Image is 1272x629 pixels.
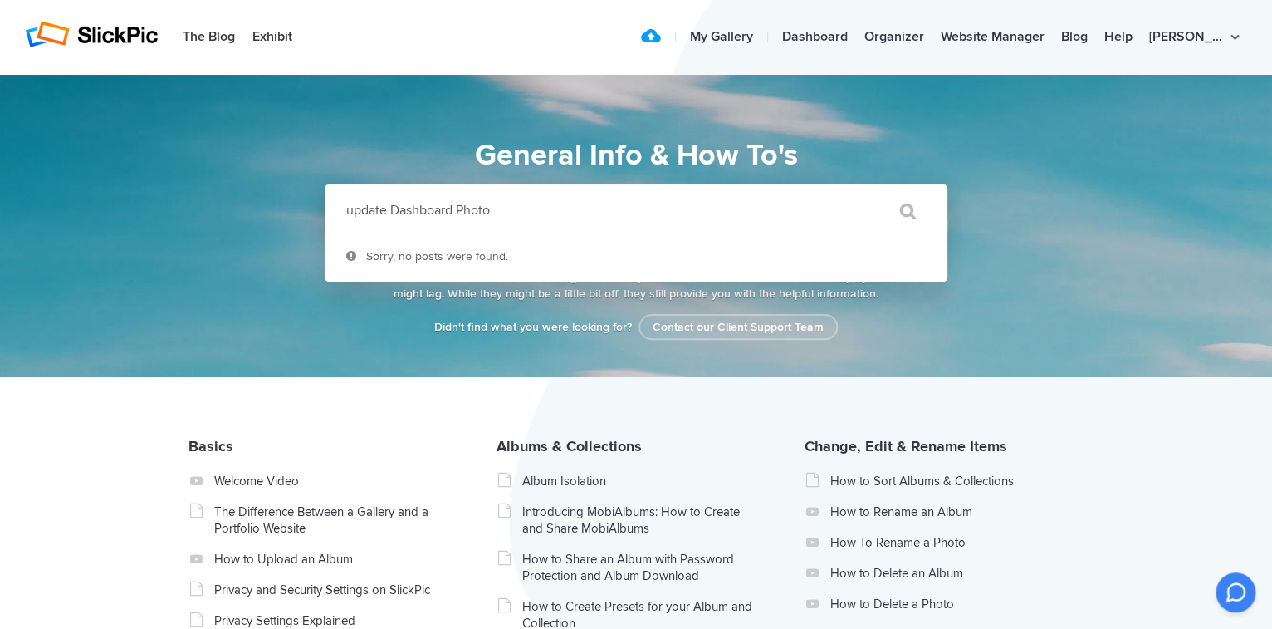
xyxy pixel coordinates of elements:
a: Change, Edit & Rename Items [804,437,1006,455]
li: Sorry, no posts were found. [325,236,947,282]
a: Albums & Collections [497,437,642,455]
p: Attention SlickPic users. We are adding functionality so often, that sometimes our video help upd... [370,269,902,302]
input:  [865,191,935,231]
a: Introducing MobiAlbums: How to Create and Share MobiAlbums [522,504,757,537]
h1: General Info & How To's [250,133,1022,178]
a: Privacy Settings Explained [214,612,449,629]
a: How to Delete a Photo [829,596,1064,612]
a: How to Rename an Album [829,504,1064,520]
a: Contact our Client Support Team [638,314,838,340]
a: Album Isolation [522,473,757,489]
a: How To Rename a Photo [829,534,1064,551]
a: Privacy and Security Settings on SlickPic [214,582,449,598]
a: The Difference Between a Gallery and a Portfolio Website [214,504,449,537]
a: How to Share an Album with Password Protection and Album Download [522,551,757,584]
a: Welcome Video [214,473,449,489]
p: Didn't find what you were looking for? [370,319,902,336]
a: How to Upload an Album [214,551,449,568]
a: How to Sort Albums & Collections [829,473,1064,489]
a: How to Delete an Album [829,565,1064,582]
a: Basics [188,437,233,455]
